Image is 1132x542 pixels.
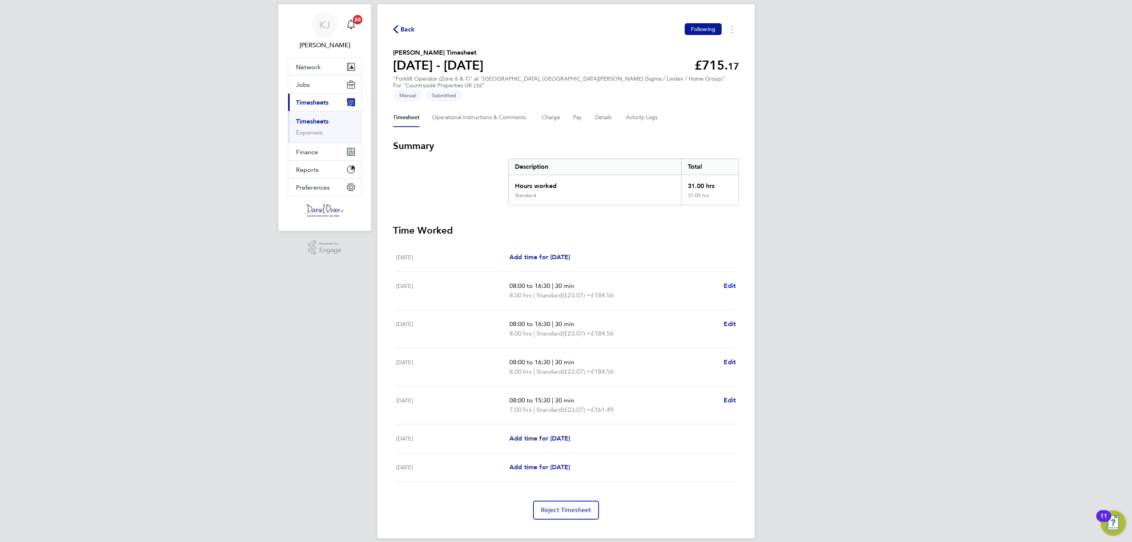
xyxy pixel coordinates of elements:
div: [DATE] [396,434,509,443]
div: 31.00 hrs [681,192,739,205]
span: Standard [537,291,562,300]
nav: Main navigation [278,4,371,231]
span: This timesheet was manually created. [393,89,423,102]
button: Open Resource Center, 11 new notifications [1101,511,1126,536]
span: 20 [353,15,362,24]
span: Edit [724,282,736,289]
a: Edit [724,396,736,405]
span: Back [401,25,415,34]
div: [DATE] [396,319,509,338]
button: Reject Timesheet [533,501,599,520]
button: Preferences [288,179,361,196]
span: Standard [537,329,562,338]
div: Description [509,159,681,175]
app-decimal: £715. [695,58,739,73]
div: Timesheets [288,111,361,143]
a: Timesheets [296,118,329,125]
span: Network [296,63,321,71]
div: [DATE] [396,281,509,300]
a: KJ[PERSON_NAME] [288,12,362,50]
div: For "Countryside Properties UK Ltd" [393,82,726,89]
div: Standard [515,192,536,199]
span: Reports [296,166,319,173]
span: (£23.07) = [562,330,591,337]
button: Pay [573,108,583,127]
span: | [552,282,553,289]
a: Add time for [DATE] [509,434,570,443]
span: (£23.07) = [562,291,591,299]
div: [DATE] [396,358,509,376]
span: Add time for [DATE] [509,253,570,261]
a: Edit [724,319,736,329]
span: Reject Timesheet [541,506,592,514]
button: Finance [288,143,361,160]
span: Powered by [319,240,341,247]
h1: [DATE] - [DATE] [393,57,483,73]
span: 30 min [555,396,574,404]
div: 31.00 hrs [681,175,739,192]
div: [DATE] [396,253,509,262]
button: Following [685,23,722,35]
span: Following [691,26,715,33]
span: 08:00 to 16:30 [509,320,550,328]
span: Standard [537,367,562,376]
span: | [533,291,535,299]
div: Hours worked [509,175,681,192]
span: (£23.07) = [562,368,591,375]
span: This timesheet is Submitted. [426,89,462,102]
span: 30 min [555,358,574,366]
a: Add time for [DATE] [509,253,570,262]
span: Add time for [DATE] [509,463,570,471]
button: Operational Instructions & Comments [432,108,529,127]
h2: [PERSON_NAME] Timesheet [393,48,483,57]
button: Back [393,24,415,34]
span: | [533,330,535,337]
span: Edit [724,320,736,328]
span: 08:00 to 16:30 [509,282,550,289]
a: 20 [343,12,359,37]
a: Powered byEngage [308,240,342,255]
button: Reports [288,161,361,178]
button: Activity Logs [626,108,659,127]
a: Edit [724,358,736,367]
div: [DATE] [396,463,509,472]
span: 08:00 to 16:30 [509,358,550,366]
section: Timesheet [393,140,739,520]
h3: Summary [393,140,739,152]
span: 17 [728,61,739,72]
div: [DATE] [396,396,509,415]
span: Preferences [296,184,330,191]
span: Timesheets [296,99,329,106]
a: Edit [724,281,736,291]
span: Katherine Jacobs [288,41,362,50]
span: Jobs [296,81,310,88]
button: Details [595,108,613,127]
span: Add time for [DATE] [509,435,570,442]
div: "Forklift Operator (Zone 6 & 7)" at "[GEOGRAPHIC_DATA], [GEOGRAPHIC_DATA][PERSON_NAME] (Sigma / L... [393,76,726,89]
span: | [552,396,553,404]
span: £184.56 [591,291,614,299]
span: £184.56 [591,368,614,375]
span: KJ [319,20,330,30]
button: Charge [542,108,560,127]
span: 30 min [555,282,574,289]
button: Timesheets Menu [725,23,739,35]
span: | [533,406,535,413]
span: 08:00 to 15:30 [509,396,550,404]
div: Summary [508,159,739,205]
span: Finance [296,148,318,156]
div: 11 [1100,516,1107,526]
button: Jobs [288,76,361,93]
span: 7.00 hrs [509,406,532,413]
button: Timesheet [393,108,419,127]
span: Edit [724,396,736,404]
a: Add time for [DATE] [509,463,570,472]
span: £184.56 [591,330,614,337]
span: Engage [319,247,341,254]
h3: Time Worked [393,224,739,237]
span: Edit [724,358,736,366]
button: Timesheets [288,94,361,111]
span: 8.00 hrs [509,368,532,375]
span: | [533,368,535,375]
span: Standard [537,405,562,415]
